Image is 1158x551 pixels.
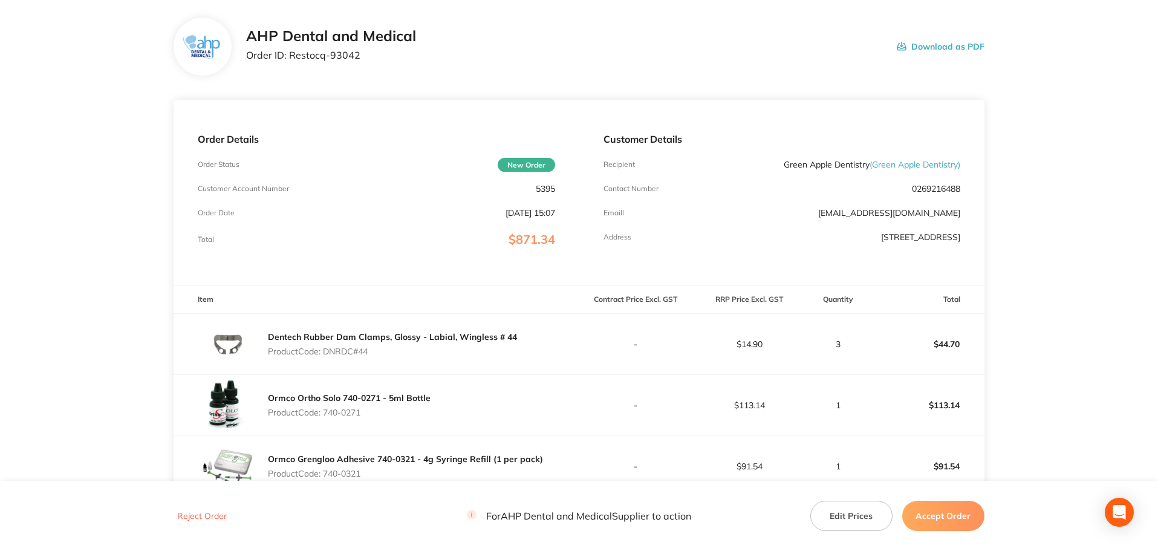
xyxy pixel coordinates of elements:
[603,134,960,145] p: Customer Details
[198,134,555,145] p: Order Details
[467,510,691,522] p: For AHP Dental and Medical Supplier to action
[870,159,960,170] span: ( Green Apple Dentistry )
[198,375,258,435] img: Y3QxNDlqdQ
[268,347,517,356] p: Product Code: DNRDC#44
[580,400,692,410] p: -
[506,208,555,218] p: [DATE] 15:07
[198,184,289,193] p: Customer Account Number
[246,50,416,60] p: Order ID: Restocq- 93042
[579,285,693,314] th: Contract Price Excl. GST
[806,285,871,314] th: Quantity
[603,160,635,169] p: Recipient
[810,501,893,531] button: Edit Prices
[183,35,223,59] img: ZjN5bDlnNQ
[807,400,870,410] p: 1
[784,160,960,169] p: Green Apple Dentistry
[603,233,631,241] p: Address
[268,408,431,417] p: Product Code: 740-0271
[603,184,659,193] p: Contact Number
[807,461,870,471] p: 1
[498,158,555,172] span: New Order
[268,469,543,478] p: Product Code: 740-0321
[174,511,230,522] button: Reject Order
[871,285,984,314] th: Total
[246,28,416,45] h2: AHP Dental and Medical
[693,400,805,410] p: $113.14
[198,160,239,169] p: Order Status
[509,232,555,247] span: $871.34
[268,331,517,342] a: Dentech Rubber Dam Clamps, Glossy - Labial, Wingless # 44
[897,28,984,65] button: Download as PDF
[268,393,431,403] a: Ormco Ortho Solo 740-0271 - 5ml Bottle
[818,207,960,218] a: [EMAIL_ADDRESS][DOMAIN_NAME]
[1105,498,1134,527] div: Open Intercom Messenger
[580,339,692,349] p: -
[693,461,805,471] p: $91.54
[871,330,984,359] p: $44.70
[174,285,579,314] th: Item
[536,184,555,194] p: 5395
[871,452,984,481] p: $91.54
[692,285,806,314] th: RRP Price Excl. GST
[268,454,543,465] a: Ormco Grengloo Adhesive 740-0321 - 4g Syringe Refill (1 per pack)
[198,436,258,497] img: aDM4NnZnbA
[580,461,692,471] p: -
[871,391,984,420] p: $113.14
[912,184,960,194] p: 0269216488
[807,339,870,349] p: 3
[198,209,235,217] p: Order Date
[198,235,214,244] p: Total
[693,339,805,349] p: $14.90
[603,209,624,217] p: Emaill
[881,232,960,242] p: [STREET_ADDRESS]
[198,314,258,374] img: Zm81YWZ6ZA
[902,501,984,531] button: Accept Order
